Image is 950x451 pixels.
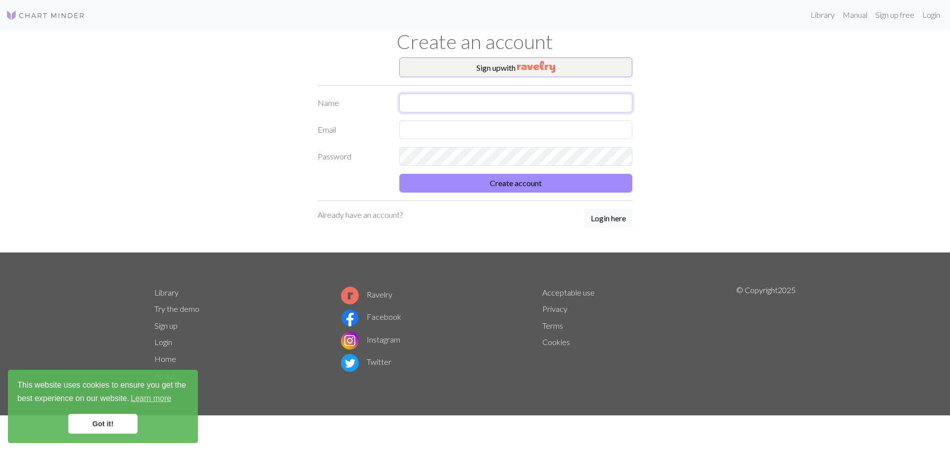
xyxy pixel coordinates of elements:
a: Acceptable use [542,288,595,297]
span: This website uses cookies to ensure you get the best experience on our website. [17,379,189,406]
button: Sign upwith [399,57,632,77]
a: Ravelry [341,290,392,299]
label: Name [312,94,393,112]
a: Cookies [542,337,570,347]
div: cookieconsent [8,370,198,443]
img: Ravelry [517,61,555,73]
h1: Create an account [148,30,802,53]
a: Login here [584,209,632,229]
label: Password [312,147,393,166]
a: learn more about cookies [129,391,173,406]
a: Manual [839,5,871,25]
p: Already have an account? [318,209,403,221]
label: Email [312,120,393,139]
a: dismiss cookie message [68,414,138,434]
a: Twitter [341,357,391,366]
a: Login [154,337,172,347]
button: Login here [584,209,632,228]
a: Login [918,5,944,25]
a: Sign up [154,321,178,330]
a: Instagram [341,335,400,344]
button: Create account [399,174,632,193]
a: Facebook [341,312,401,321]
img: Logo [6,9,85,21]
img: Ravelry logo [341,287,359,304]
img: Facebook logo [341,309,359,327]
a: Privacy [542,304,568,313]
img: Instagram logo [341,332,359,350]
a: Library [807,5,839,25]
p: © Copyright 2025 [736,284,796,384]
a: Terms [542,321,563,330]
a: Library [154,288,179,297]
a: Try the demo [154,304,199,313]
img: Twitter logo [341,354,359,372]
a: Sign up free [871,5,918,25]
a: Home [154,354,176,363]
